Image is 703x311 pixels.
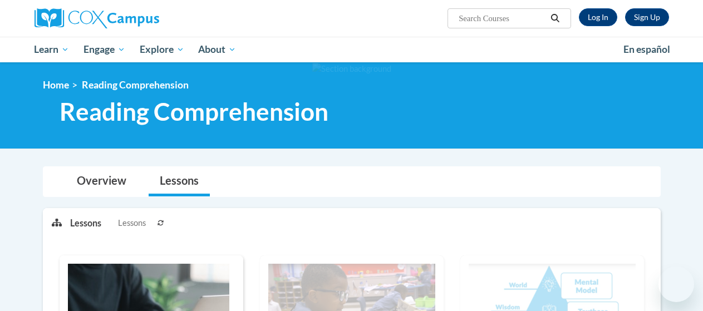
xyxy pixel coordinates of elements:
[625,8,669,26] a: Register
[623,43,670,55] span: En español
[547,12,563,25] button: Search
[191,37,243,62] a: About
[26,37,677,62] div: Main menu
[27,37,77,62] a: Learn
[66,167,137,196] a: Overview
[70,217,101,229] p: Lessons
[658,266,694,302] iframe: Button to launch messaging window
[43,79,69,91] a: Home
[312,63,391,75] img: Section background
[579,8,617,26] a: Log In
[83,43,125,56] span: Engage
[132,37,191,62] a: Explore
[35,8,159,28] img: Cox Campus
[616,38,677,61] a: En español
[35,8,235,28] a: Cox Campus
[458,12,547,25] input: Search Courses
[76,37,132,62] a: Engage
[60,97,328,126] span: Reading Comprehension
[34,43,69,56] span: Learn
[140,43,184,56] span: Explore
[118,217,146,229] span: Lessons
[82,79,189,91] span: Reading Comprehension
[149,167,210,196] a: Lessons
[198,43,236,56] span: About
